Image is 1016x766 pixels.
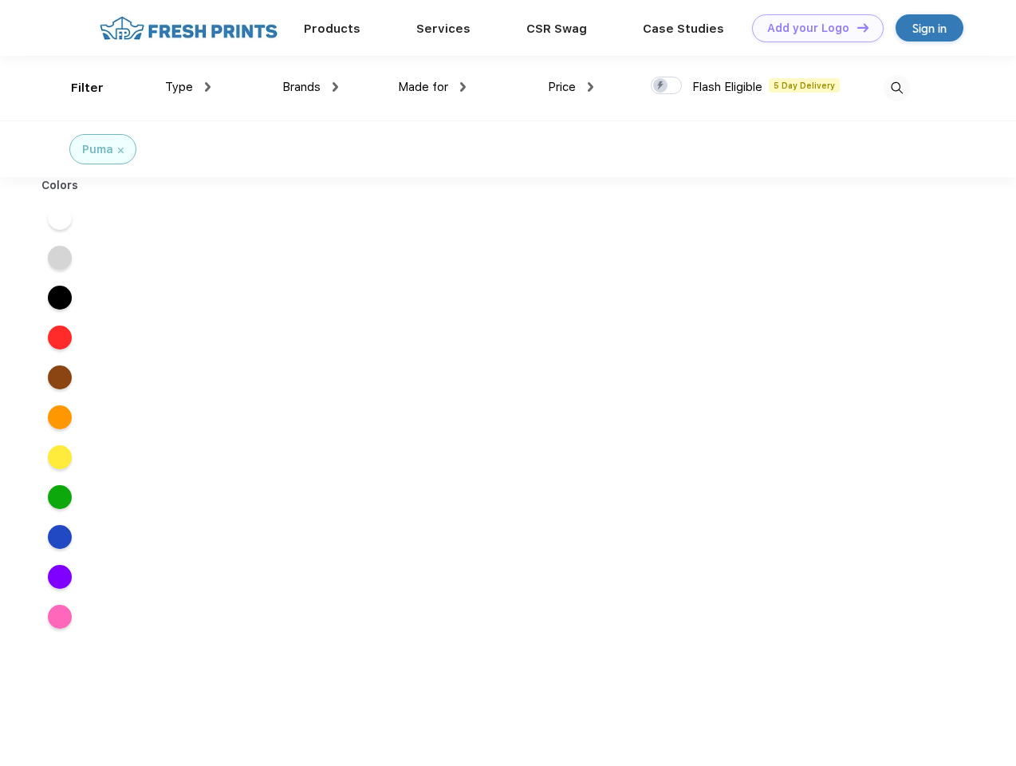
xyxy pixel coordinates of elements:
[416,22,471,36] a: Services
[333,82,338,92] img: dropdown.png
[769,78,840,93] span: 5 Day Delivery
[692,80,762,94] span: Flash Eligible
[71,79,104,97] div: Filter
[118,148,124,153] img: filter_cancel.svg
[205,82,211,92] img: dropdown.png
[526,22,587,36] a: CSR Swag
[82,141,113,158] div: Puma
[398,80,448,94] span: Made for
[304,22,360,36] a: Products
[95,14,282,42] img: fo%20logo%202.webp
[896,14,963,41] a: Sign in
[30,177,91,194] div: Colors
[588,82,593,92] img: dropdown.png
[460,82,466,92] img: dropdown.png
[548,80,576,94] span: Price
[912,19,947,38] div: Sign in
[165,80,193,94] span: Type
[857,23,868,32] img: DT
[767,22,849,35] div: Add your Logo
[884,75,910,101] img: desktop_search.svg
[282,80,321,94] span: Brands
